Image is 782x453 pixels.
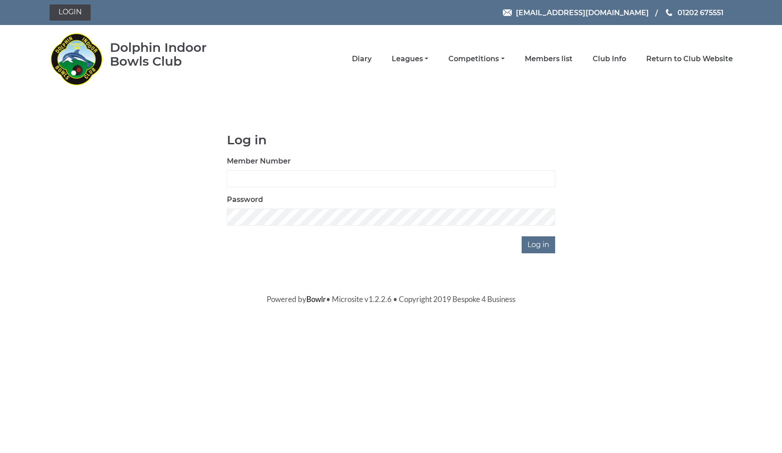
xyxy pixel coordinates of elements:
img: Dolphin Indoor Bowls Club [50,28,103,90]
a: Diary [352,54,372,64]
a: Members list [525,54,573,64]
a: Bowlr [306,294,326,304]
a: Leagues [392,54,428,64]
span: 01202 675551 [677,8,723,17]
label: Member Number [227,156,291,167]
label: Password [227,194,263,205]
span: [EMAIL_ADDRESS][DOMAIN_NAME] [516,8,649,17]
span: Powered by • Microsite v1.2.2.6 • Copyright 2019 Bespoke 4 Business [267,294,515,304]
a: Competitions [448,54,504,64]
a: Club Info [593,54,626,64]
a: Phone us 01202 675551 [665,7,723,18]
a: Email [EMAIL_ADDRESS][DOMAIN_NAME] [503,7,649,18]
a: Login [50,4,91,21]
h1: Log in [227,133,555,147]
a: Return to Club Website [646,54,733,64]
div: Dolphin Indoor Bowls Club [110,41,235,68]
input: Log in [522,236,555,253]
img: Email [503,9,512,16]
img: Phone us [666,9,672,16]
